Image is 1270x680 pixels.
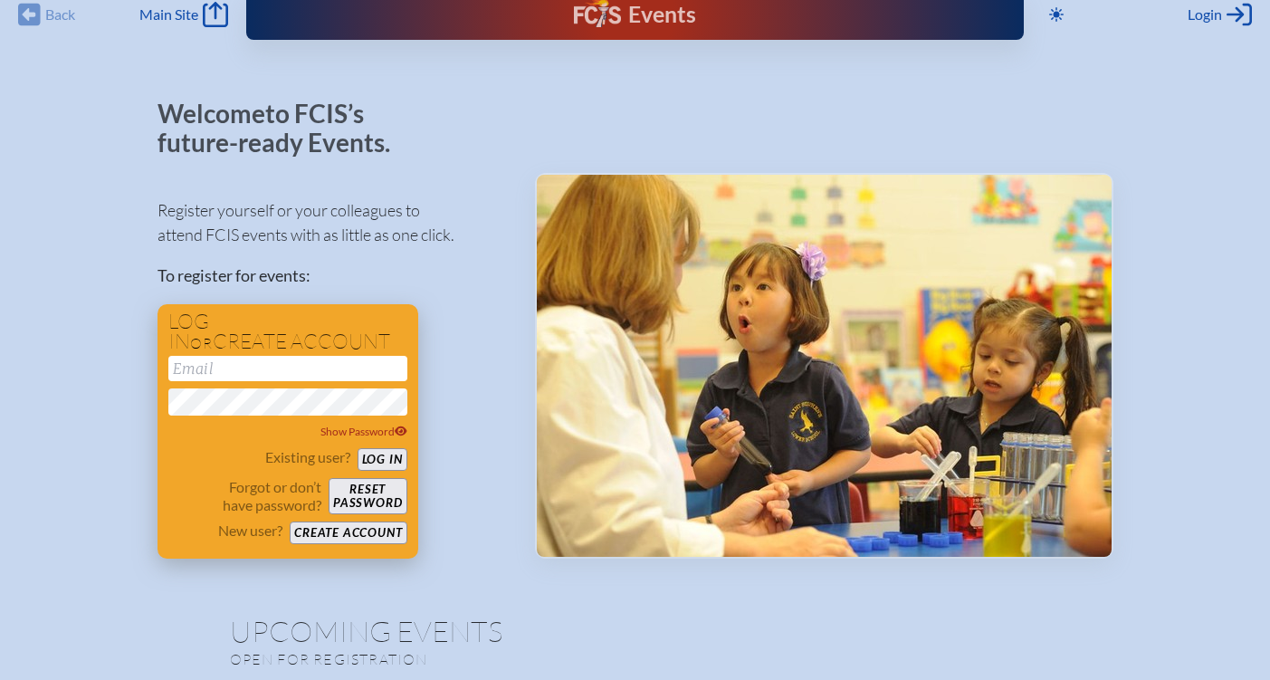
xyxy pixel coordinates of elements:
p: Welcome to FCIS’s future-ready Events. [158,100,411,157]
span: Login [1188,5,1222,24]
h1: Log in create account [168,311,407,352]
img: Events [537,175,1112,557]
span: Show Password [320,425,407,438]
p: To register for events: [158,263,506,288]
h1: Upcoming Events [230,617,1041,646]
button: Resetpassword [329,478,406,514]
span: or [190,334,213,352]
p: New user? [218,522,282,540]
a: Main Site [139,2,228,27]
button: Create account [290,522,406,544]
p: Register yourself or your colleagues to attend FCIS events with as little as one click. [158,198,506,247]
p: Forgot or don’t have password? [168,478,322,514]
span: Main Site [139,5,198,24]
button: Log in [358,448,407,471]
p: Existing user? [265,448,350,466]
input: Email [168,356,407,381]
p: Open for registration [230,650,708,668]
